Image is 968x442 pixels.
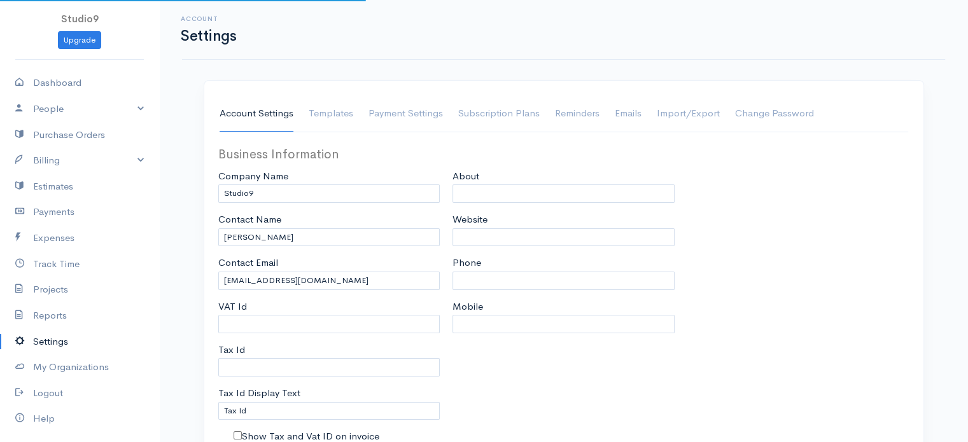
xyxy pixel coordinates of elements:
a: Upgrade [58,31,101,50]
label: Contact Email [218,256,278,270]
span: Studio9 [61,13,99,25]
a: Payment Settings [368,96,443,132]
label: Tax Id [218,343,245,357]
a: Change Password [735,96,814,132]
label: Company Name [218,169,288,184]
legend: Business Information [218,145,440,164]
label: Tax Id Display Text [218,386,300,401]
label: Website [452,212,488,227]
a: Subscription Plans [458,96,540,132]
label: Phone [452,256,481,270]
label: About [452,169,479,184]
h6: Account [181,15,236,22]
a: Reminders [555,96,600,132]
h1: Settings [181,28,236,44]
a: Templates [309,96,353,132]
label: Contact Name [218,212,281,227]
label: VAT Id [218,300,247,314]
a: Emails [615,96,642,132]
a: Account Settings [220,96,293,132]
a: Import/Export [657,96,720,132]
label: Mobile [452,300,483,314]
